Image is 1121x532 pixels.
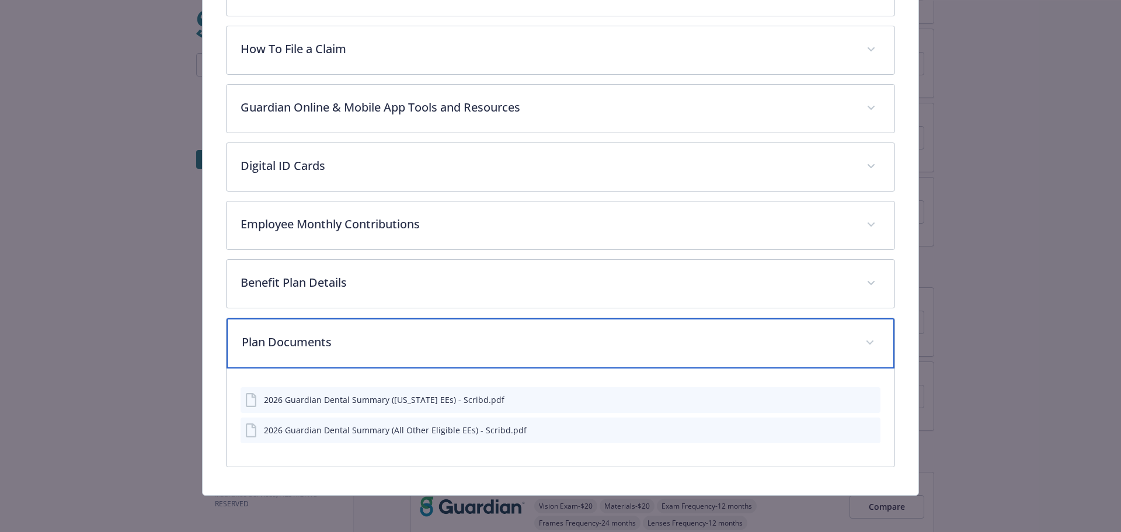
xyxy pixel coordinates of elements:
div: 2026 Guardian Dental Summary (All Other Eligible EEs) - Scribd.pdf [264,424,527,436]
div: Guardian Online & Mobile App Tools and Resources [227,85,895,133]
button: download file [847,394,856,406]
div: Plan Documents [227,368,895,467]
div: 2026 Guardian Dental Summary ([US_STATE] EEs) - Scribd.pdf [264,394,504,406]
div: Plan Documents [227,318,895,368]
p: Employee Monthly Contributions [241,215,853,233]
button: preview file [865,424,876,436]
button: download file [847,424,856,436]
p: Digital ID Cards [241,157,853,175]
div: Benefit Plan Details [227,260,895,308]
p: Benefit Plan Details [241,274,853,291]
div: Employee Monthly Contributions [227,201,895,249]
p: Guardian Online & Mobile App Tools and Resources [241,99,853,116]
div: Digital ID Cards [227,143,895,191]
button: preview file [865,394,876,406]
p: How To File a Claim [241,40,853,58]
p: Plan Documents [242,333,852,351]
div: How To File a Claim [227,26,895,74]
